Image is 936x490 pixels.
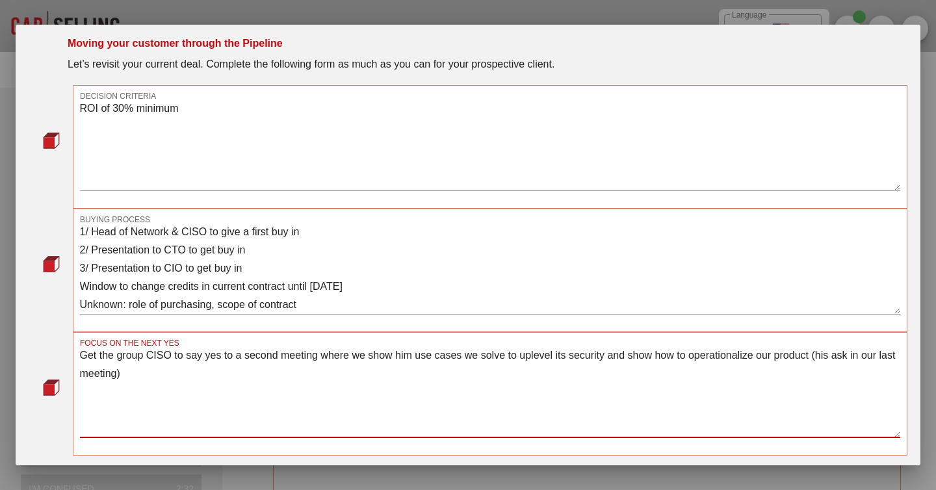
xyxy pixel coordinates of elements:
div: Moving your customer through the Pipeline [68,36,283,51]
label: BUYING PROCESS [80,215,150,225]
img: question-bullet-actve.png [43,132,60,149]
label: FOCUS ON THE NEXT YES [80,339,179,348]
img: question-bullet-actve.png [43,255,60,272]
label: DECISION CRITERIA [80,92,156,101]
div: Let’s revisit your current deal. Complete the following form as much as you can for your prospect... [68,57,907,72]
img: question-bullet-actve.png [43,379,60,396]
